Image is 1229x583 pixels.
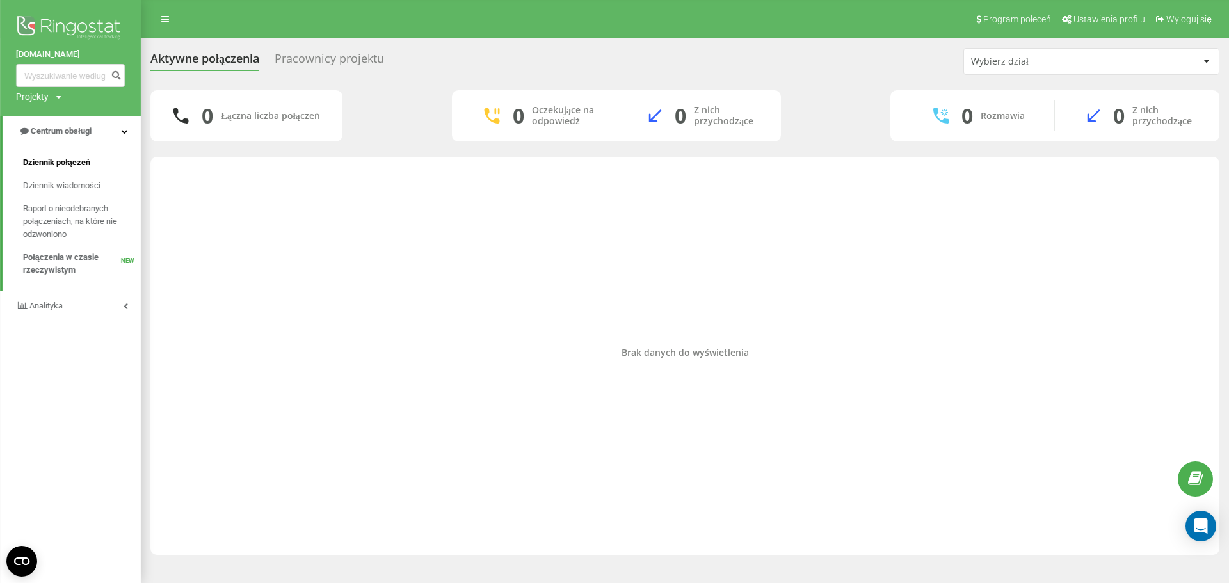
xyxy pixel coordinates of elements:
[23,151,141,174] a: Dziennik połączeń
[513,104,524,128] div: 0
[221,111,319,122] div: Łączna liczba połączeń
[16,64,125,87] input: Wyszukiwanie według numeru
[23,174,141,197] a: Dziennik wiadomości
[983,14,1051,24] span: Program poleceń
[29,301,63,310] span: Analityka
[981,111,1025,122] div: Rozmawia
[275,52,384,72] div: Pracownicy projektu
[3,116,141,147] a: Centrum obsługi
[23,197,141,246] a: Raport o nieodebranych połączeniach, na które nie odzwoniono
[1132,105,1200,127] div: Z nich przychodzące
[971,56,1124,67] div: Wybierz dział
[23,251,121,276] span: Połączenia w czasie rzeczywistym
[532,105,597,127] div: Oczekujące na odpowiedź
[161,347,1209,358] div: Brak danych do wyświetlenia
[6,546,37,577] button: Open CMP widget
[202,104,213,128] div: 0
[694,105,762,127] div: Z nich przychodzące
[1113,104,1125,128] div: 0
[1185,511,1216,541] div: Open Intercom Messenger
[16,13,125,45] img: Ringostat logo
[675,104,686,128] div: 0
[150,52,259,72] div: Aktywne połączenia
[31,126,92,136] span: Centrum obsługi
[1073,14,1145,24] span: Ustawienia profilu
[16,48,125,61] a: [DOMAIN_NAME]
[23,156,90,169] span: Dziennik połączeń
[23,246,141,282] a: Połączenia w czasie rzeczywistymNEW
[16,90,49,103] div: Projekty
[23,202,134,241] span: Raport o nieodebranych połączeniach, na które nie odzwoniono
[23,179,100,192] span: Dziennik wiadomości
[1166,14,1212,24] span: Wyloguj się
[961,104,973,128] div: 0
